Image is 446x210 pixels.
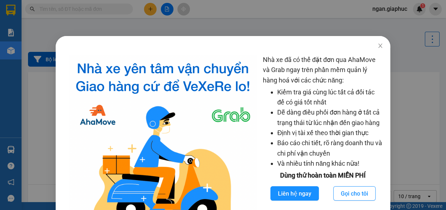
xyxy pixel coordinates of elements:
[277,128,383,138] li: Định vị tài xế theo thời gian thực
[370,36,390,56] button: Close
[333,186,376,201] button: Gọi cho tôi
[277,138,383,158] li: Báo cáo chi tiết, rõ ràng doanh thu và chi phí vận chuyển
[278,189,311,198] span: Liên hệ ngay
[277,158,383,169] li: Và nhiều tính năng khác nữa!
[341,189,368,198] span: Gọi cho tôi
[270,186,319,201] button: Liên hệ ngay
[263,170,383,180] div: Dùng thử hoàn toàn MIỄN PHÍ
[277,87,383,108] li: Kiểm tra giá cùng lúc tất cả đối tác để có giá tốt nhất
[277,107,383,128] li: Dễ dàng điều phối đơn hàng ở tất cả trạng thái từ lúc nhận đến giao hàng
[377,43,383,49] span: close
